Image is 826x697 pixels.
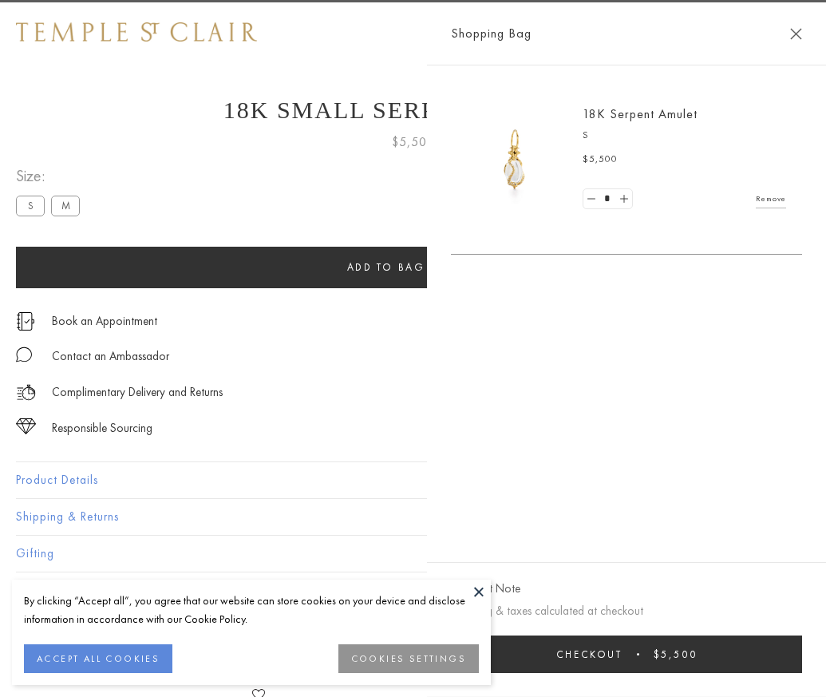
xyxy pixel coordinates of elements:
span: $5,500 [654,647,698,661]
img: icon_sourcing.svg [16,418,36,434]
button: Close Shopping Bag [790,28,802,40]
span: Add to bag [347,260,425,274]
button: Add Gift Note [451,579,520,599]
div: Contact an Ambassador [52,347,169,366]
img: P51836-E11SERPPV [467,112,563,208]
p: Complimentary Delivery and Returns [52,382,223,402]
span: Shopping Bag [451,23,532,44]
label: M [51,196,80,216]
label: S [16,196,45,216]
h1: 18K Small Serpent Amulet [16,97,810,124]
a: 18K Serpent Amulet [583,105,698,122]
button: Product Details [16,462,810,498]
a: Book an Appointment [52,312,157,330]
button: COOKIES SETTINGS [338,644,479,673]
img: Temple St. Clair [16,22,257,42]
div: Responsible Sourcing [52,418,152,438]
span: $5,500 [583,152,618,168]
img: MessageIcon-01_2.svg [16,347,32,362]
span: Checkout [556,647,622,661]
img: icon_delivery.svg [16,382,36,402]
button: ACCEPT ALL COOKIES [24,644,172,673]
button: Shipping & Returns [16,499,810,535]
a: Set quantity to 0 [583,189,599,209]
p: Shipping & taxes calculated at checkout [451,601,802,621]
p: S [583,128,786,144]
button: Gifting [16,536,810,572]
span: Size: [16,163,86,189]
a: Remove [756,190,786,208]
button: Add to bag [16,247,756,288]
span: $5,500 [392,132,435,152]
a: Set quantity to 2 [615,189,631,209]
button: Checkout $5,500 [451,636,802,673]
div: By clicking “Accept all”, you agree that our website can store cookies on your device and disclos... [24,592,479,628]
img: icon_appointment.svg [16,312,35,331]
